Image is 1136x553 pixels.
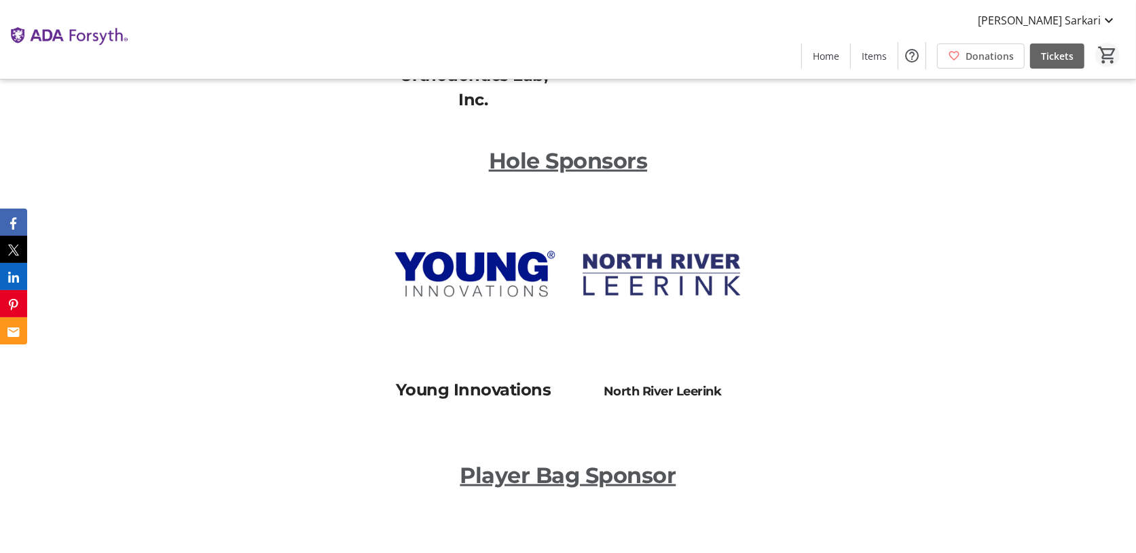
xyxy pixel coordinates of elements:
[387,188,560,361] img: <p>Young Innovations</p> logo
[898,42,926,69] button: Help
[802,43,850,69] a: Home
[604,384,722,399] span: North River Leerink
[1030,43,1084,69] a: Tickets
[1041,49,1074,63] span: Tickets
[460,462,676,488] u: Player Bag Sponsor
[937,43,1025,69] a: Donations
[1095,43,1120,67] button: Cart
[966,49,1014,63] span: Donations
[851,43,898,69] a: Items
[387,378,560,402] p: Young Innovations
[978,12,1101,29] span: [PERSON_NAME] Sarkari
[813,49,839,63] span: Home
[489,147,648,174] u: Hole Sponsors
[967,10,1128,31] button: [PERSON_NAME] Sarkari
[8,5,129,73] img: The ADA Forsyth Institute's Logo
[862,49,887,63] span: Items
[576,188,749,361] img: <h2><span style="color: rgb(37, 37, 37);" class="ql-size-small">North River Leerink</span></h2><p...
